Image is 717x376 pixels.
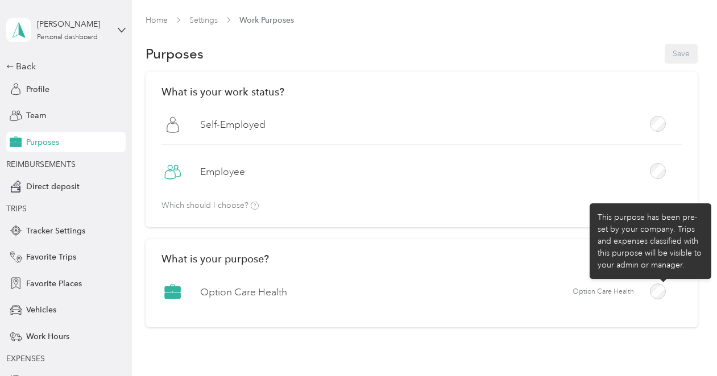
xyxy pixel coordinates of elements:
span: REIMBURSEMENTS [6,160,76,169]
div: Personal dashboard [37,34,98,41]
span: EXPENSES [6,354,45,364]
span: Favorite Places [26,278,82,290]
div: This purpose has been pre-set by your company. Trips and expenses classified with this purpose wi... [590,203,711,279]
label: Self-Employed [200,118,266,132]
div: [PERSON_NAME] [37,18,108,30]
iframe: Everlance-gr Chat Button Frame [653,312,717,376]
p: Which should I choose? [161,202,259,210]
span: Favorite Trips [26,251,76,263]
label: Option Care Health [200,285,287,299]
span: Team [26,110,46,122]
a: Home [146,15,168,25]
label: Employee [200,165,245,179]
span: Vehicles [26,304,56,316]
span: Tracker Settings [26,225,85,237]
span: Profile [26,83,49,95]
span: Option Care Health [573,287,634,297]
h2: What is your purpose? [161,253,681,265]
span: TRIPS [6,204,27,214]
h2: What is your work status? [161,86,681,98]
span: Direct deposit [26,181,80,193]
div: Back [6,60,120,73]
span: Work Hours [26,331,69,342]
span: Work Purposes [239,14,294,26]
h1: Purposes [146,48,204,60]
span: Purposes [26,136,59,148]
a: Settings [189,15,218,25]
